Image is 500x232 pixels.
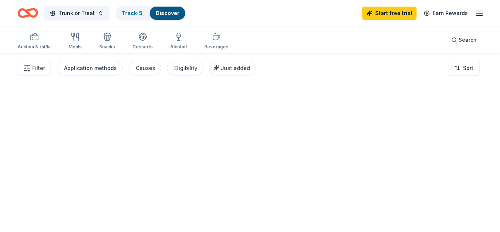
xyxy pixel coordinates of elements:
[57,61,123,76] button: Application methods
[44,6,109,21] button: Trunk or Treat
[174,64,197,73] div: Eligibility
[170,29,187,54] button: Alcohol
[99,44,115,50] div: Snacks
[419,7,472,20] a: Earn Rewards
[170,44,187,50] div: Alcohol
[459,36,477,44] span: Search
[64,64,117,73] div: Application methods
[99,29,115,54] button: Snacks
[18,61,51,76] button: Filter
[18,4,38,22] a: Home
[128,61,161,76] button: Causes
[448,61,480,76] button: Sort
[204,44,228,50] div: Beverages
[133,44,153,50] div: Desserts
[32,64,45,73] span: Filter
[209,61,256,76] button: Just added
[156,10,179,16] a: Discover
[68,29,82,54] button: Meals
[362,7,417,20] a: Start free trial
[463,64,473,73] span: Sort
[68,44,82,50] div: Meals
[115,6,186,21] button: Track· 5Discover
[18,44,51,50] div: Auction & raffle
[136,64,155,73] div: Causes
[445,33,482,47] button: Search
[133,29,153,54] button: Desserts
[221,65,250,71] span: Just added
[167,61,203,76] button: Eligibility
[59,9,95,18] span: Trunk or Treat
[18,29,51,54] button: Auction & raffle
[122,10,142,16] a: Track· 5
[204,29,228,54] button: Beverages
